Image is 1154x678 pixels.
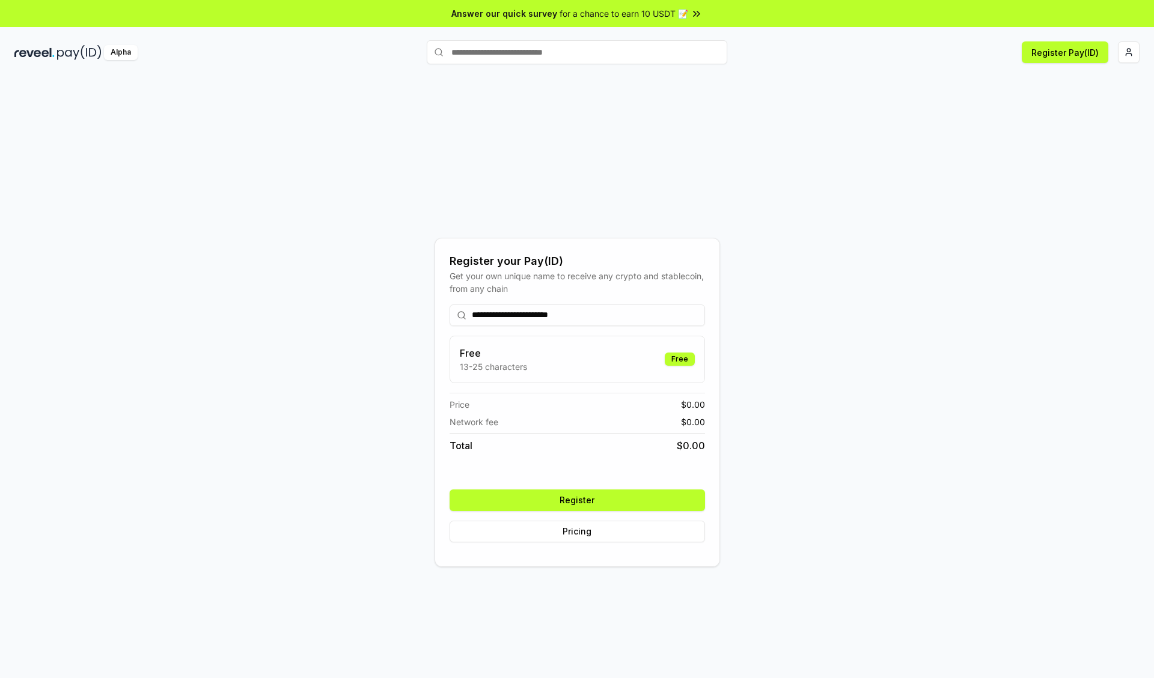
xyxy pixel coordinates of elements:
[560,7,688,20] span: for a chance to earn 10 USDT 📝
[460,360,527,373] p: 13-25 characters
[450,270,705,295] div: Get your own unique name to receive any crypto and stablecoin, from any chain
[451,7,557,20] span: Answer our quick survey
[14,45,55,60] img: reveel_dark
[450,489,705,511] button: Register
[450,416,498,428] span: Network fee
[450,398,469,411] span: Price
[677,438,705,453] span: $ 0.00
[681,398,705,411] span: $ 0.00
[450,438,472,453] span: Total
[104,45,138,60] div: Alpha
[681,416,705,428] span: $ 0.00
[450,253,705,270] div: Register your Pay(ID)
[450,521,705,542] button: Pricing
[1022,41,1108,63] button: Register Pay(ID)
[665,353,695,366] div: Free
[460,346,527,360] h3: Free
[57,45,102,60] img: pay_id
